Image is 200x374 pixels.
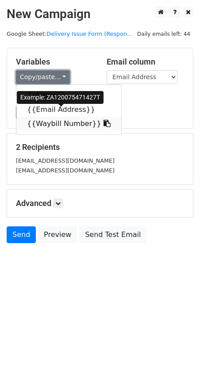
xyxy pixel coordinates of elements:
h5: 2 Recipients [16,142,184,152]
small: Google Sheet: [7,31,132,37]
a: Send Test Email [79,226,146,243]
a: Preview [38,226,77,243]
a: {{Waybill Number}} [16,117,121,131]
h5: Variables [16,57,93,67]
h2: New Campaign [7,7,193,22]
h5: Email column [107,57,184,67]
small: [EMAIL_ADDRESS][DOMAIN_NAME] [16,157,115,164]
h5: Advanced [16,198,184,208]
a: {{Name}} [16,88,121,103]
a: Send [7,226,36,243]
div: Example: ZA120075471427T [17,91,104,104]
a: Copy/paste... [16,70,70,84]
span: Daily emails left: 44 [134,29,193,39]
small: [EMAIL_ADDRESS][DOMAIN_NAME] [16,167,115,174]
a: Daily emails left: 44 [134,31,193,37]
iframe: Chat Widget [156,332,200,374]
a: {{Email Address}} [16,103,121,117]
a: Delivery Issue Form (Respon... [46,31,132,37]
